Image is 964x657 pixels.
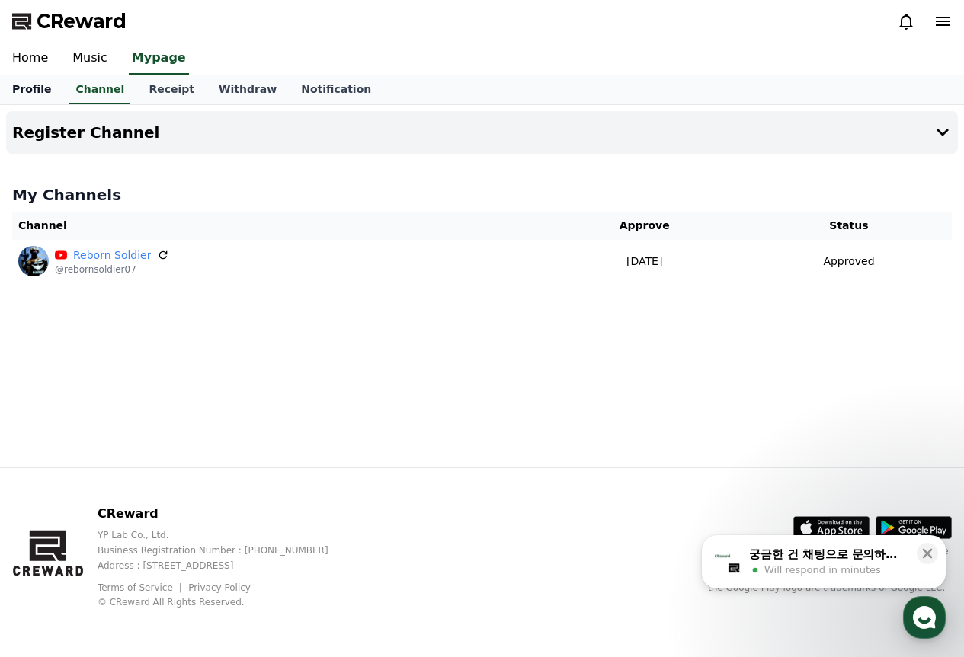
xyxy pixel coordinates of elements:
[98,529,353,541] p: YP Lab Co., Ltd.
[12,212,543,240] th: Channel
[197,483,293,521] a: Settings
[98,560,353,572] p: Address : [STREET_ADDRESS]
[60,43,120,75] a: Music
[69,75,130,104] a: Channel
[823,254,874,269] p: Approved
[127,506,171,518] span: Messages
[101,483,197,521] a: Messages
[549,254,740,269] p: [DATE]
[98,505,353,523] p: CReward
[543,212,746,240] th: Approve
[289,75,383,104] a: Notification
[55,263,169,276] p: @rebornsoldier07
[37,9,127,33] span: CReward
[39,506,66,518] span: Home
[188,582,251,593] a: Privacy Policy
[136,75,207,104] a: Receipt
[746,212,952,240] th: Status
[129,43,189,75] a: Mypage
[18,246,49,276] img: Reborn Soldier
[98,582,184,593] a: Terms of Service
[12,184,952,206] h4: My Channels
[6,111,958,154] button: Register Channel
[5,483,101,521] a: Home
[226,506,263,518] span: Settings
[98,596,353,608] p: © CReward All Rights Reserved.
[12,9,127,33] a: CReward
[73,247,151,263] a: Reborn Soldier
[207,75,289,104] a: Withdraw
[12,124,159,141] h4: Register Channel
[98,544,353,557] p: Business Registration Number : [PHONE_NUMBER]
